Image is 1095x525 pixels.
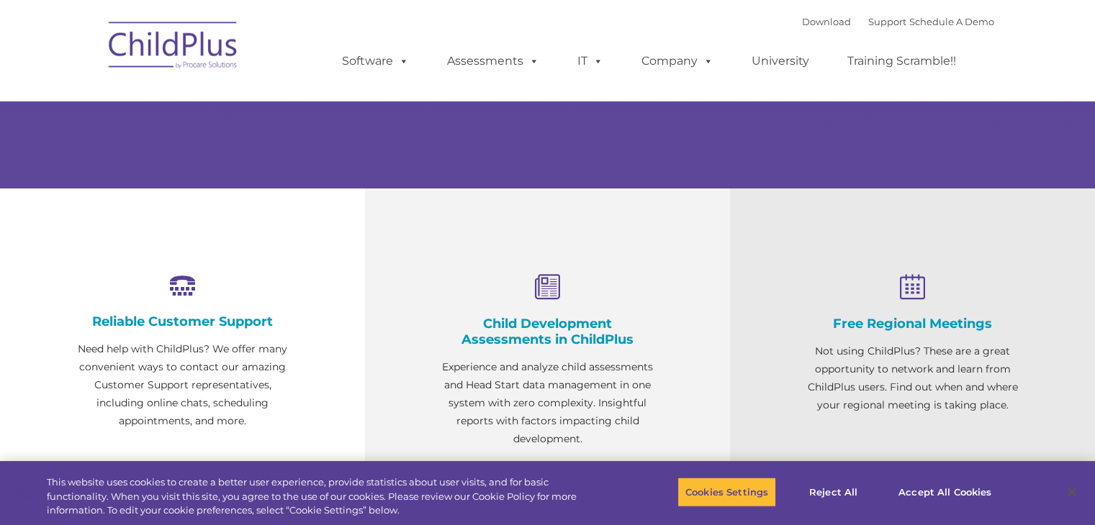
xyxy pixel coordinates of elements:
p: Experience and analyze child assessments and Head Start data management in one system with zero c... [437,358,658,448]
h4: Free Regional Meetings [802,316,1023,332]
div: This website uses cookies to create a better user experience, provide statistics about user visit... [47,475,603,518]
a: Schedule A Demo [909,16,994,27]
span: Last name [200,95,244,106]
a: Training Scramble!! [833,47,970,76]
h4: Reliable Customer Support [72,314,293,329]
a: Support [868,16,906,27]
p: Need help with ChildPlus? We offer many convenient ways to contact our amazing Customer Support r... [72,340,293,430]
a: IT [563,47,618,76]
button: Reject All [788,477,878,507]
h4: Child Development Assessments in ChildPlus [437,316,658,347]
button: Close [1056,476,1088,508]
button: Accept All Cookies [891,477,999,507]
font: | [802,16,994,27]
a: Software [328,47,423,76]
a: Download [802,16,851,27]
button: Cookies Settings [677,477,776,507]
span: Phone number [200,154,261,165]
p: Not using ChildPlus? These are a great opportunity to network and learn from ChildPlus users. Fin... [802,342,1023,414]
img: ChildPlus by Procare Solutions [102,12,245,83]
a: Company [627,47,728,76]
a: University [737,47,824,76]
a: Assessments [433,47,554,76]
